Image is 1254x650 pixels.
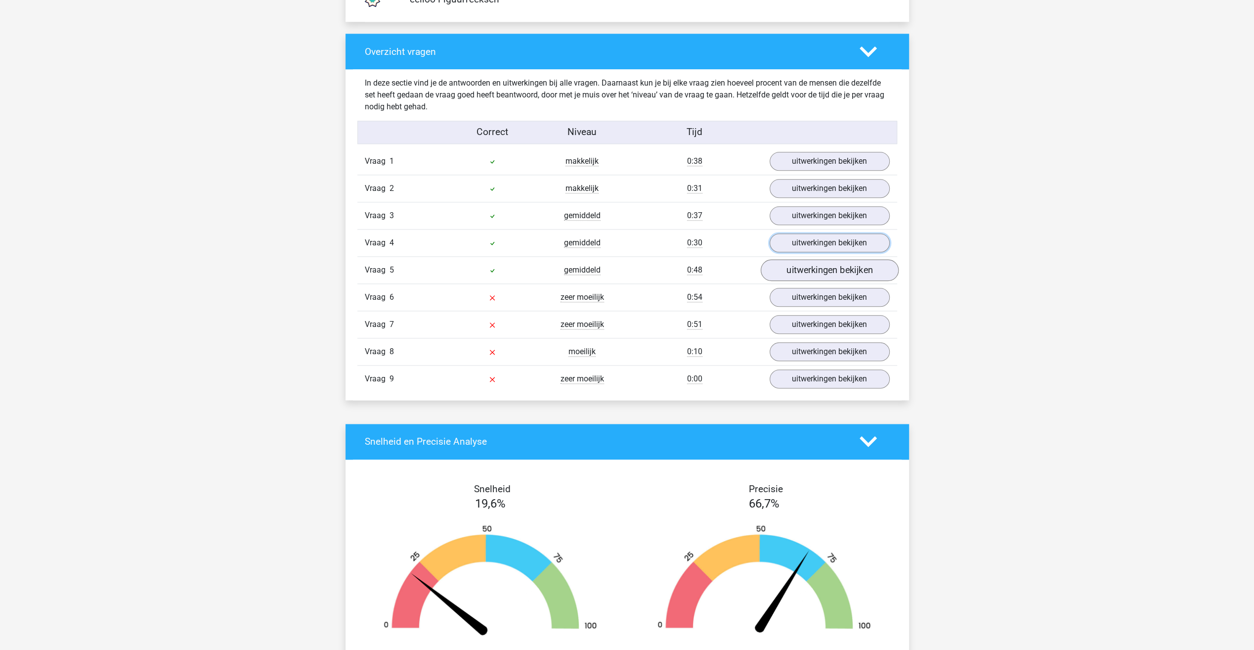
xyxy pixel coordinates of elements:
a: uitwerkingen bekijken [770,152,890,171]
span: Vraag [365,155,389,167]
span: 5 [389,265,394,275]
span: zeer moeilijk [561,320,604,329]
div: In deze sectie vind je de antwoorden en uitwerkingen bij alle vragen. Daarnaast kun je bij elke v... [357,77,897,113]
span: zeer moeilijk [561,374,604,384]
span: moeilijk [568,347,596,357]
h4: Overzicht vragen [365,46,845,57]
span: 0:48 [687,265,702,275]
span: 19,6% [475,497,506,511]
h4: Snelheid [365,483,620,495]
div: Niveau [537,125,627,139]
span: zeer moeilijk [561,292,604,302]
span: gemiddeld [564,211,601,221]
span: gemiddeld [564,238,601,248]
span: Vraag [365,183,389,194]
img: 67.07803f250727.png [642,524,886,638]
span: 0:30 [687,238,702,248]
span: 7 [389,320,394,329]
div: Tijd [627,125,762,139]
a: uitwerkingen bekijken [760,259,898,281]
a: uitwerkingen bekijken [770,206,890,225]
span: 0:10 [687,347,702,357]
div: Correct [447,125,537,139]
span: 0:00 [687,374,702,384]
span: 0:31 [687,184,702,193]
a: uitwerkingen bekijken [770,370,890,388]
img: 20.4cc17765580c.png [368,524,612,638]
h4: Precisie [639,483,894,495]
span: Vraag [365,237,389,249]
span: 3 [389,211,394,220]
span: 9 [389,374,394,383]
a: uitwerkingen bekijken [770,233,890,252]
span: Vraag [365,210,389,222]
span: makkelijk [565,184,599,193]
h4: Snelheid en Precisie Analyse [365,436,845,447]
a: uitwerkingen bekijken [770,315,890,334]
span: Vraag [365,319,389,330]
span: gemiddeld [564,265,601,275]
span: 4 [389,238,394,247]
span: 0:51 [687,320,702,329]
a: uitwerkingen bekijken [770,288,890,307]
span: 2 [389,184,394,193]
a: uitwerkingen bekijken [770,342,890,361]
span: 1 [389,156,394,166]
span: 0:38 [687,156,702,166]
span: Vraag [365,346,389,358]
span: Vraag [365,373,389,385]
span: Vraag [365,291,389,303]
span: makkelijk [565,156,599,166]
a: uitwerkingen bekijken [770,179,890,198]
span: 0:54 [687,292,702,302]
span: 66,7% [749,497,779,511]
span: 0:37 [687,211,702,221]
span: Vraag [365,264,389,276]
span: 8 [389,347,394,356]
span: 6 [389,292,394,302]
